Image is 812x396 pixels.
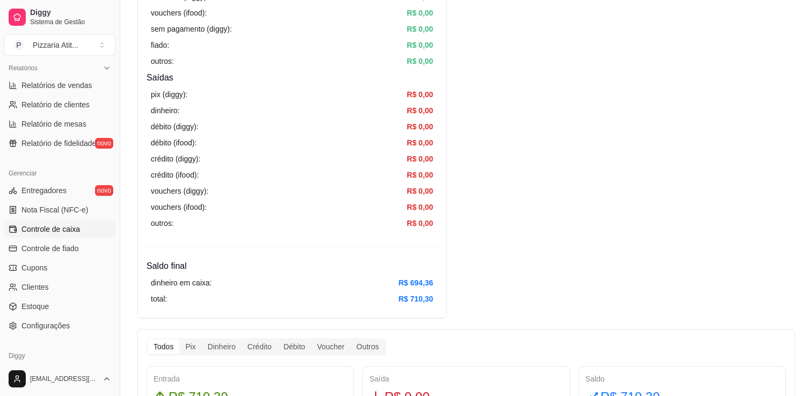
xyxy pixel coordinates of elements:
[30,8,111,18] span: Diggy
[30,375,98,383] span: [EMAIL_ADDRESS][DOMAIN_NAME]
[151,293,167,305] article: total:
[151,153,201,165] article: crédito (diggy):
[407,169,433,181] article: R$ 0,00
[407,39,433,51] article: R$ 0,00
[151,89,187,100] article: pix (diggy):
[407,185,433,197] article: R$ 0,00
[4,298,115,315] a: Estoque
[407,121,433,133] article: R$ 0,00
[151,55,174,67] article: outros:
[202,339,242,354] div: Dinheiro
[4,96,115,113] a: Relatório de clientes
[151,137,197,149] article: débito (ifood):
[4,115,115,133] a: Relatório de mesas
[151,169,199,181] article: crédito (ifood):
[151,217,174,229] article: outros:
[153,373,347,385] div: Entrada
[407,201,433,213] article: R$ 0,00
[151,7,207,19] article: vouchers (ifood):
[151,23,232,35] article: sem pagamento (diggy):
[147,71,437,84] h4: Saídas
[277,339,311,354] div: Débito
[350,339,385,354] div: Outros
[4,317,115,334] a: Configurações
[151,105,180,116] article: dinheiro:
[407,55,433,67] article: R$ 0,00
[30,18,111,26] span: Sistema de Gestão
[4,4,115,30] a: DiggySistema de Gestão
[151,39,169,51] article: fiado:
[9,64,38,72] span: Relatórios
[21,80,92,91] span: Relatórios de vendas
[369,373,562,385] div: Saída
[21,262,47,273] span: Cupons
[151,121,199,133] article: débito (diggy):
[407,153,433,165] article: R$ 0,00
[398,293,433,305] article: R$ 710,30
[21,204,88,215] span: Nota Fiscal (NFC-e)
[4,201,115,218] a: Nota Fiscal (NFC-e)
[179,339,201,354] div: Pix
[21,224,80,234] span: Controle de caixa
[4,165,115,182] div: Gerenciar
[407,89,433,100] article: R$ 0,00
[4,221,115,238] a: Controle de caixa
[33,40,78,50] div: Pizzaria Atit ...
[21,119,86,129] span: Relatório de mesas
[151,201,207,213] article: vouchers (ifood):
[4,182,115,199] a: Entregadoresnovo
[151,277,212,289] article: dinheiro em caixa:
[407,7,433,19] article: R$ 0,00
[151,185,208,197] article: vouchers (diggy):
[407,217,433,229] article: R$ 0,00
[147,260,437,273] h4: Saldo final
[4,278,115,296] a: Clientes
[21,185,67,196] span: Entregadores
[21,243,79,254] span: Controle de fiado
[4,347,115,364] div: Diggy
[311,339,350,354] div: Voucher
[148,339,179,354] div: Todos
[586,373,779,385] div: Saldo
[407,23,433,35] article: R$ 0,00
[21,99,90,110] span: Relatório de clientes
[4,240,115,257] a: Controle de fiado
[4,366,115,392] button: [EMAIL_ADDRESS][DOMAIN_NAME]
[398,277,433,289] article: R$ 694,36
[242,339,277,354] div: Crédito
[13,40,24,50] span: P
[4,259,115,276] a: Cupons
[4,34,115,56] button: Select a team
[21,138,96,149] span: Relatório de fidelidade
[21,282,49,292] span: Clientes
[407,137,433,149] article: R$ 0,00
[21,320,70,331] span: Configurações
[407,105,433,116] article: R$ 0,00
[4,135,115,152] a: Relatório de fidelidadenovo
[21,301,49,312] span: Estoque
[4,77,115,94] a: Relatórios de vendas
